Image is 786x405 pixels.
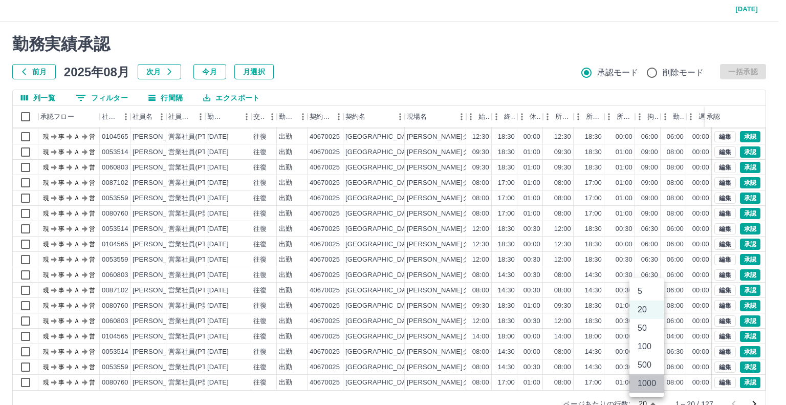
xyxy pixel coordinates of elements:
[629,374,664,393] li: 1000
[629,301,664,319] li: 20
[629,319,664,337] li: 50
[629,282,664,301] li: 5
[629,356,664,374] li: 500
[629,337,664,356] li: 100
